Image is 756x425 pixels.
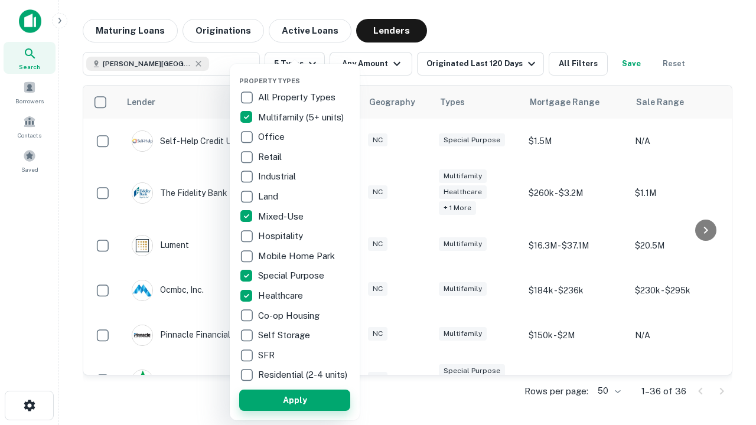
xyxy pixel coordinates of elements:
p: Retail [258,150,284,164]
p: Co-op Housing [258,309,322,323]
p: Mixed-Use [258,210,306,224]
iframe: Chat Widget [697,293,756,349]
p: Land [258,189,281,204]
button: Apply [239,390,350,411]
p: Special Purpose [258,269,327,283]
p: Healthcare [258,289,305,303]
p: Hospitality [258,229,305,243]
p: SFR [258,348,277,362]
p: All Property Types [258,90,338,104]
p: Residential (2-4 units) [258,368,350,382]
p: Industrial [258,169,298,184]
p: Mobile Home Park [258,249,337,263]
p: Self Storage [258,328,312,342]
span: Property Types [239,77,300,84]
p: Office [258,130,287,144]
p: Multifamily (5+ units) [258,110,346,125]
